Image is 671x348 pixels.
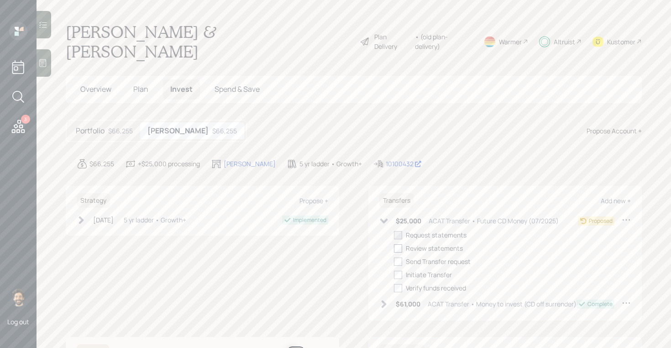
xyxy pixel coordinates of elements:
h6: $61,000 [396,301,420,308]
div: Plan Delivery [374,32,410,51]
div: Proposed [589,217,613,225]
div: ACAT Transfer • Money to invest (CD off surrender) [428,299,577,309]
div: Complete [587,300,613,308]
div: $66,255 [108,126,133,136]
div: Log out [7,317,29,326]
div: Altruist [554,37,575,47]
div: Propose + [299,196,328,205]
div: Kustomer [607,37,635,47]
div: • (old plan-delivery) [415,32,472,51]
div: Verify funds received [406,283,466,293]
div: Initiate Transfer [406,270,452,279]
div: 10100432 [386,159,422,169]
div: [DATE] [93,215,114,225]
div: [PERSON_NAME] [224,159,276,169]
h5: [PERSON_NAME] [147,127,209,135]
h1: [PERSON_NAME] & [PERSON_NAME] [66,22,352,61]
div: 5 yr ladder • Growth+ [124,215,186,225]
div: Warmer [499,37,522,47]
div: Request statements [406,230,467,240]
div: $66,255 [212,126,237,136]
span: Plan [133,84,148,94]
div: $66,255 [89,159,114,169]
div: Implemented [293,216,326,224]
div: Review statements [406,243,463,253]
span: Overview [80,84,111,94]
h5: Portfolio [76,127,105,135]
h6: Strategy [77,193,110,208]
div: Add new + [601,196,631,205]
div: Send Transfer request [406,257,471,266]
img: eric-schwartz-headshot.png [9,288,27,306]
span: Invest [170,84,193,94]
h6: Transfers [379,193,414,208]
div: +$25,000 processing [138,159,200,169]
div: ACAT Transfer • Future CD Money (07/2025) [429,216,559,226]
div: Propose Account + [587,126,642,136]
h6: $25,000 [396,217,421,225]
div: 5 yr ladder • Growth+ [299,159,362,169]
span: Spend & Save [215,84,260,94]
div: 3 [21,115,30,124]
